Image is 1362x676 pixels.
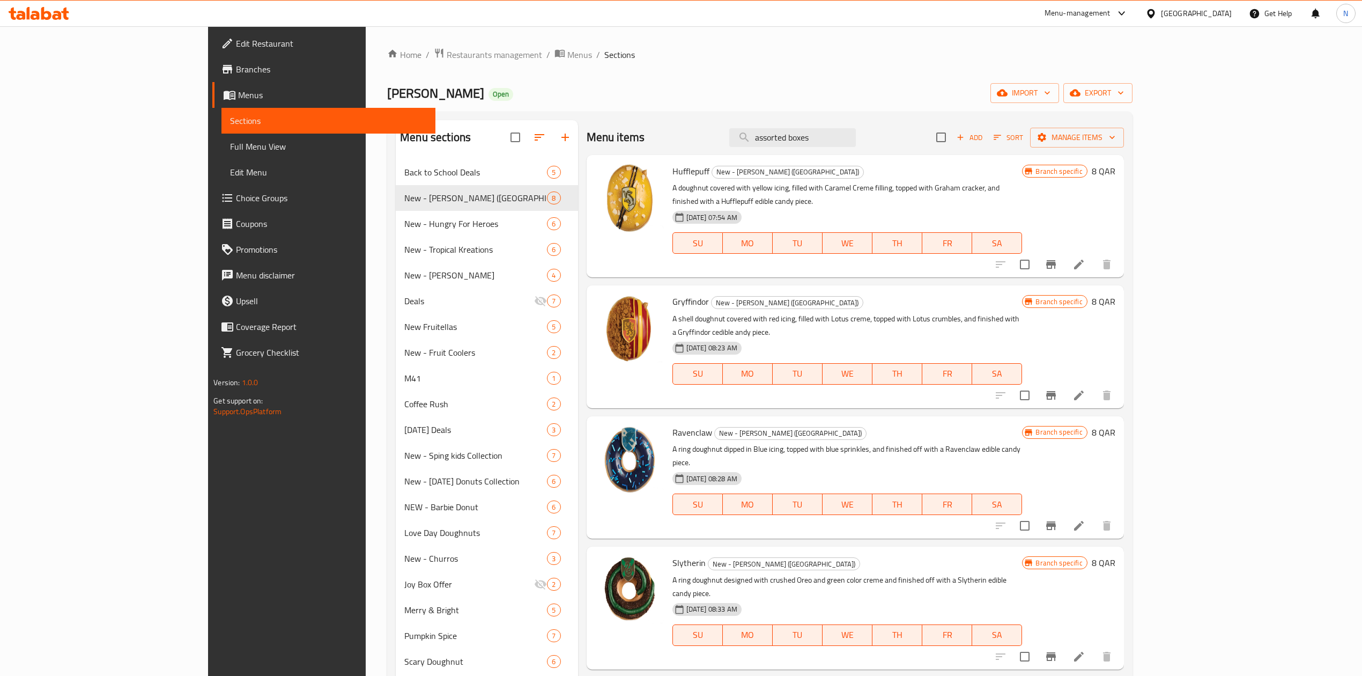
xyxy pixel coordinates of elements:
h6: 8 QAR [1092,294,1115,309]
li: / [546,48,550,61]
span: SA [976,627,1018,643]
button: TH [872,363,922,385]
span: import [999,86,1050,100]
span: Sort [994,131,1023,144]
span: Manage items [1039,131,1115,144]
div: New - [PERSON_NAME]4 [396,262,578,288]
span: Choice Groups [236,192,427,204]
span: Edit Restaurant [236,37,427,50]
div: Love Day Doughnuts7 [396,520,578,546]
span: Select section [930,126,952,149]
span: Sort items [987,129,1030,146]
span: [DATE] 08:28 AM [682,474,742,484]
a: Coverage Report [212,314,435,340]
button: SA [972,494,1022,515]
button: TU [773,363,823,385]
button: SA [972,624,1022,646]
a: Edit Menu [221,159,435,185]
span: Add item [952,129,987,146]
span: [DATE] 08:23 AM [682,343,742,353]
span: MO [727,627,768,643]
div: Joy Box Offer2 [396,571,578,597]
span: FR [927,627,968,643]
p: A shell doughnut covered with red icing, filled with Lotus creme, topped with Lotus crumbles, and... [672,312,1023,339]
span: SU [677,497,719,512]
button: FR [922,232,972,254]
div: items [547,269,560,282]
div: items [547,346,560,359]
div: items [547,578,560,591]
div: Pumpkin Spice7 [396,623,578,649]
div: New Fruitellas [404,320,547,333]
button: delete [1094,383,1120,408]
span: Add [955,131,984,144]
span: Gryffindor [672,293,709,310]
button: FR [922,624,972,646]
span: export [1072,86,1124,100]
div: New - [DATE] Donuts Collection6 [396,468,578,494]
span: Branch specific [1031,297,1086,307]
img: Gryffindor [595,294,664,363]
a: Branches [212,56,435,82]
button: WE [823,232,872,254]
span: TH [877,236,918,251]
span: 2 [547,348,560,358]
span: 5 [547,605,560,615]
div: items [547,501,560,513]
a: Edit Restaurant [212,31,435,56]
span: 4 [547,270,560,281]
span: Sections [604,48,635,61]
h6: 8 QAR [1092,164,1115,179]
span: Branch specific [1031,427,1086,437]
span: MO [727,366,768,381]
span: New - Sping kids Collection [404,449,547,462]
span: 7 [547,296,560,306]
span: Version: [213,376,240,390]
button: Add [952,129,987,146]
button: SU [672,363,723,385]
img: Hufflepuff [595,164,664,232]
span: Select to update [1013,645,1036,668]
a: Choice Groups [212,185,435,211]
div: New - Hungry For Heroes [404,217,547,230]
span: SA [976,366,1018,381]
span: TH [877,366,918,381]
span: Ravenclaw [672,424,712,440]
span: 3 [547,425,560,435]
span: 3 [547,554,560,564]
span: Edit Menu [230,166,427,179]
span: 7 [547,528,560,538]
div: New - Harry Potter (House of Hogwarts) [404,192,547,204]
span: 5 [547,322,560,332]
button: SA [972,232,1022,254]
div: items [547,192,560,204]
div: Menu-management [1045,7,1111,20]
nav: breadcrumb [387,48,1132,62]
a: Edit menu item [1072,650,1085,663]
p: A ring doughnut designed with crushed Oreo and green color creme and finished off with a Slytheri... [672,574,1023,600]
div: items [547,629,560,642]
div: items [547,166,560,179]
a: Menus [212,82,435,108]
span: 1.0.0 [242,376,258,390]
span: Pumpkin Spice [404,629,547,642]
button: Branch-specific-item [1038,383,1064,408]
div: New - Churros [404,552,547,565]
button: TH [872,624,922,646]
button: import [990,83,1059,103]
div: items [547,475,560,488]
span: TH [877,627,918,643]
span: Promotions [236,243,427,256]
span: [PERSON_NAME] [387,81,484,105]
div: New - Pistachio Kunafa [404,269,547,282]
span: Open [488,90,513,99]
span: New - [PERSON_NAME] ([GEOGRAPHIC_DATA]) [404,192,547,204]
span: Get support on: [213,394,263,408]
button: SU [672,494,723,515]
a: Grocery Checklist [212,340,435,365]
span: MO [727,497,768,512]
span: [DATE] 08:33 AM [682,604,742,614]
span: SA [976,497,1018,512]
span: 2 [547,579,560,590]
a: Edit menu item [1072,519,1085,532]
